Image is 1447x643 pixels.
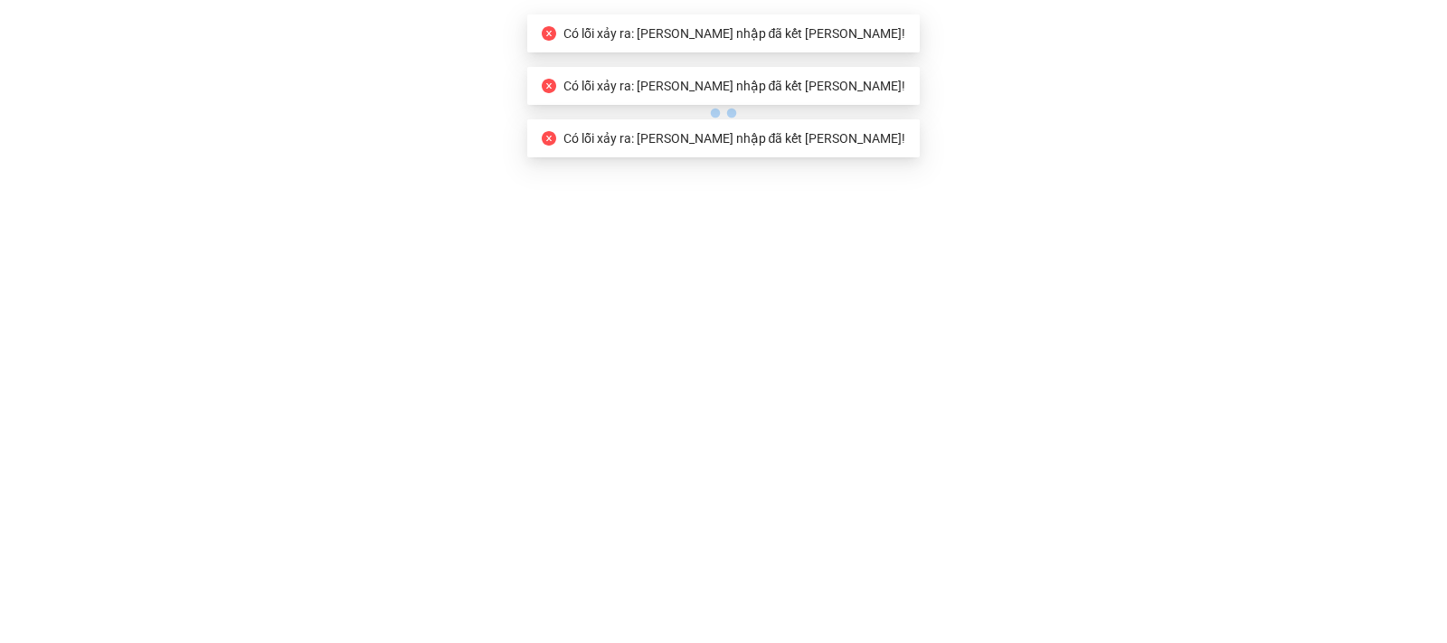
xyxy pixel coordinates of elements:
span: close-circle [542,131,556,146]
span: Có lỗi xảy ra: [PERSON_NAME] nhập đã kết [PERSON_NAME]! [563,79,906,93]
span: Có lỗi xảy ra: [PERSON_NAME] nhập đã kết [PERSON_NAME]! [563,131,906,146]
span: close-circle [542,79,556,93]
span: Có lỗi xảy ra: [PERSON_NAME] nhập đã kết [PERSON_NAME]! [563,26,906,41]
span: close-circle [542,26,556,41]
